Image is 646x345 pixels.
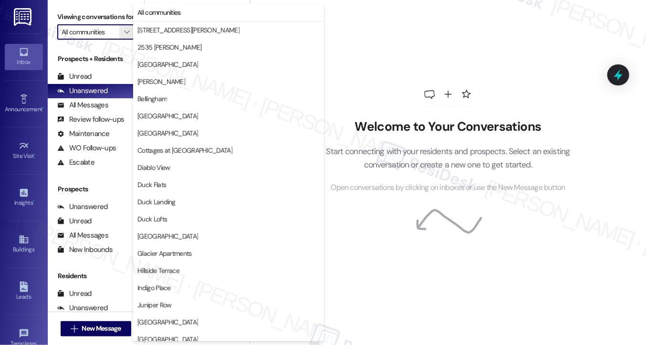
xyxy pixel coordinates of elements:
[137,197,176,207] span: Duck Landing
[57,86,108,96] div: Unanswered
[42,105,44,111] span: •
[57,157,94,167] div: Escalate
[57,245,113,255] div: New Inbounds
[137,42,201,52] span: 2535 [PERSON_NAME]
[137,214,167,224] span: Duck Lofts
[48,271,144,281] div: Residents
[312,145,584,172] p: Start connecting with your residents and prospects. Select an existing conversation or create a n...
[5,138,43,164] a: Site Visit •
[57,129,110,139] div: Maintenance
[137,180,166,189] span: Duck Flats
[34,151,36,158] span: •
[14,8,33,26] img: ResiDesk Logo
[137,283,171,293] span: Indigo Place
[57,72,92,82] div: Unread
[137,300,171,310] span: Juniper Row
[137,231,198,241] span: [GEOGRAPHIC_DATA]
[82,324,121,334] span: New Message
[137,317,198,327] span: [GEOGRAPHIC_DATA]
[57,202,108,212] div: Unanswered
[137,8,181,17] span: All communities
[124,28,129,36] i: 
[5,185,43,210] a: Insights •
[5,231,43,257] a: Buildings
[331,182,565,194] span: Open conversations by clicking on inboxes or use the New Message button
[48,54,144,64] div: Prospects + Residents
[33,198,34,205] span: •
[57,115,124,125] div: Review follow-ups
[61,321,131,336] button: New Message
[71,325,78,333] i: 
[57,303,108,313] div: Unanswered
[137,266,179,275] span: Hillside Terrace
[57,143,116,153] div: WO Follow-ups
[57,100,108,110] div: All Messages
[137,94,167,104] span: Bellingham
[137,25,240,35] span: [STREET_ADDRESS][PERSON_NAME]
[57,289,92,299] div: Unread
[137,146,232,155] span: Cottages at [GEOGRAPHIC_DATA]
[57,216,92,226] div: Unread
[57,230,108,240] div: All Messages
[137,128,198,138] span: [GEOGRAPHIC_DATA]
[137,335,198,344] span: [GEOGRAPHIC_DATA]
[137,249,191,258] span: Glacier Apartments
[312,119,584,135] h2: Welcome to Your Conversations
[5,279,43,304] a: Leads
[137,111,198,121] span: [GEOGRAPHIC_DATA]
[5,44,43,70] a: Inbox
[57,10,135,24] label: Viewing conversations for
[137,77,185,86] span: [PERSON_NAME]
[48,184,144,194] div: Prospects
[137,163,170,172] span: Diablo View
[137,60,198,69] span: [GEOGRAPHIC_DATA]
[62,24,119,40] input: All communities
